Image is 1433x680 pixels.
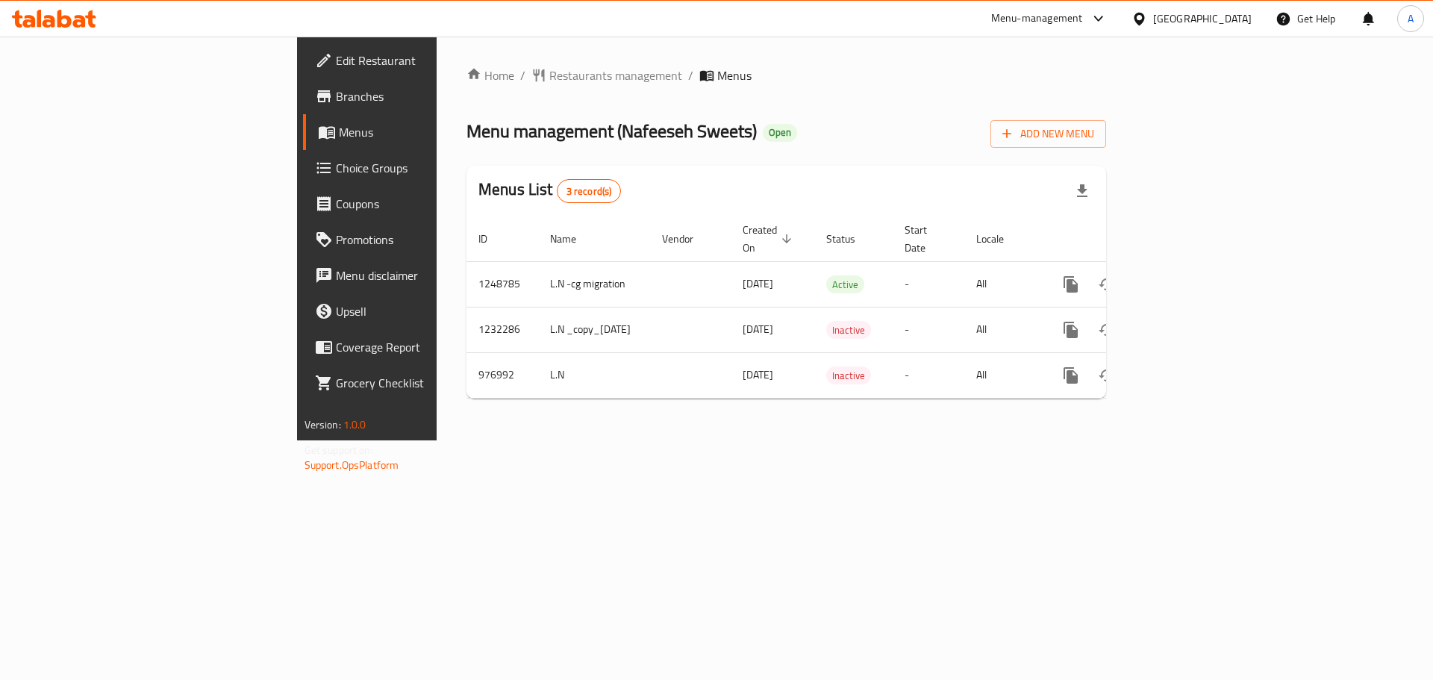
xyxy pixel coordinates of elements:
[303,293,537,329] a: Upsell
[336,231,525,249] span: Promotions
[893,307,964,352] td: -
[743,365,773,384] span: [DATE]
[531,66,682,84] a: Restaurants management
[1089,266,1125,302] button: Change Status
[538,352,650,398] td: L.N
[336,195,525,213] span: Coupons
[964,307,1041,352] td: All
[305,415,341,434] span: Version:
[557,179,622,203] div: Total records count
[964,261,1041,307] td: All
[826,367,871,384] span: Inactive
[343,415,366,434] span: 1.0.0
[339,123,525,141] span: Menus
[717,66,752,84] span: Menus
[303,114,537,150] a: Menus
[1002,125,1094,143] span: Add New Menu
[336,338,525,356] span: Coverage Report
[826,276,864,293] span: Active
[478,230,507,248] span: ID
[1408,10,1414,27] span: A
[303,258,537,293] a: Menu disclaimer
[305,440,373,460] span: Get support on:
[976,230,1023,248] span: Locale
[1053,312,1089,348] button: more
[826,321,871,339] div: Inactive
[303,329,537,365] a: Coverage Report
[466,66,1106,84] nav: breadcrumb
[303,43,537,78] a: Edit Restaurant
[743,319,773,339] span: [DATE]
[303,222,537,258] a: Promotions
[826,322,871,339] span: Inactive
[743,221,796,257] span: Created On
[336,374,525,392] span: Grocery Checklist
[905,221,946,257] span: Start Date
[826,275,864,293] div: Active
[303,150,537,186] a: Choice Groups
[336,302,525,320] span: Upsell
[336,159,525,177] span: Choice Groups
[1153,10,1252,27] div: [GEOGRAPHIC_DATA]
[826,230,875,248] span: Status
[558,184,621,199] span: 3 record(s)
[1053,358,1089,393] button: more
[336,266,525,284] span: Menu disclaimer
[336,87,525,105] span: Branches
[991,10,1083,28] div: Menu-management
[538,261,650,307] td: L.N -cg migration
[1064,173,1100,209] div: Export file
[763,126,797,139] span: Open
[466,114,757,148] span: Menu management ( Nafeeseh Sweets )
[466,216,1208,399] table: enhanced table
[478,178,621,203] h2: Menus List
[1089,312,1125,348] button: Change Status
[964,352,1041,398] td: All
[305,455,399,475] a: Support.OpsPlatform
[1089,358,1125,393] button: Change Status
[743,274,773,293] span: [DATE]
[336,52,525,69] span: Edit Restaurant
[303,186,537,222] a: Coupons
[763,124,797,142] div: Open
[550,230,596,248] span: Name
[303,365,537,401] a: Grocery Checklist
[893,261,964,307] td: -
[662,230,713,248] span: Vendor
[990,120,1106,148] button: Add New Menu
[1053,266,1089,302] button: more
[1041,216,1208,262] th: Actions
[688,66,693,84] li: /
[538,307,650,352] td: L.N _copy_[DATE]
[549,66,682,84] span: Restaurants management
[893,352,964,398] td: -
[303,78,537,114] a: Branches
